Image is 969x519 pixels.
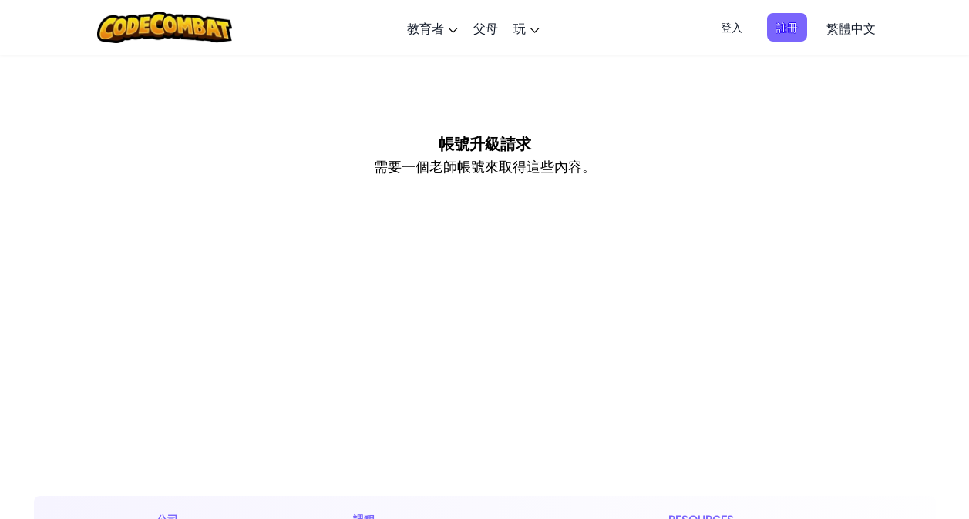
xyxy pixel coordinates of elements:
a: 父母 [466,7,506,49]
button: 登入 [712,13,752,42]
a: 教育者 [399,7,466,49]
span: 玩 [513,20,526,36]
a: 繁體中文 [819,7,883,49]
button: 註冊 [767,13,807,42]
a: 玩 [506,7,547,49]
span: 繁體中文 [826,20,876,36]
p: 需要一個老師帳號來取得這些內容。 [374,155,596,177]
span: 教育者 [407,20,444,36]
h5: 帳號升級請求 [439,131,531,155]
img: CodeCombat logo [97,12,232,43]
